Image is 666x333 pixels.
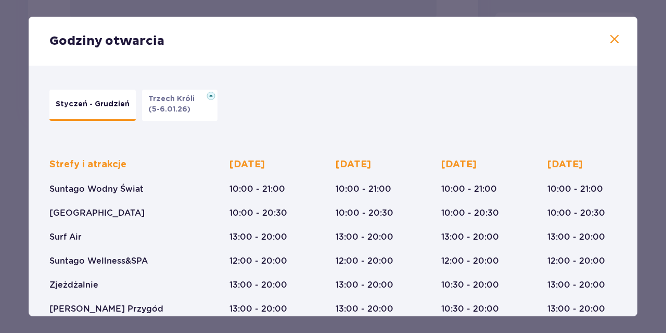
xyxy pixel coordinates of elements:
[49,255,148,267] p: Suntago Wellness&SPA
[229,231,287,243] p: 13:00 - 20:00
[49,158,126,171] p: Strefy i atrakcje
[547,207,605,219] p: 10:00 - 20:30
[56,99,130,109] p: Styczeń - Grudzień
[336,183,391,195] p: 10:00 - 21:00
[229,183,285,195] p: 10:00 - 21:00
[142,90,217,121] button: Trzech Króli(5-6.01.26)
[547,255,605,267] p: 12:00 - 20:00
[49,303,163,315] p: [PERSON_NAME] Przygód
[336,279,393,291] p: 13:00 - 20:00
[49,207,145,219] p: [GEOGRAPHIC_DATA]
[336,207,393,219] p: 10:00 - 20:30
[336,158,371,171] p: [DATE]
[547,183,603,195] p: 10:00 - 21:00
[229,279,287,291] p: 13:00 - 20:00
[49,231,82,243] p: Surf Air
[148,104,190,115] p: (5-6.01.26)
[148,94,201,104] p: Trzech Króli
[49,90,136,121] button: Styczeń - Grudzień
[229,255,287,267] p: 12:00 - 20:00
[49,183,144,195] p: Suntago Wodny Świat
[229,158,265,171] p: [DATE]
[547,231,605,243] p: 13:00 - 20:00
[441,158,477,171] p: [DATE]
[547,279,605,291] p: 13:00 - 20:00
[336,303,393,315] p: 13:00 - 20:00
[229,303,287,315] p: 13:00 - 20:00
[229,207,287,219] p: 10:00 - 20:30
[49,33,164,49] p: Godziny otwarcia
[547,158,583,171] p: [DATE]
[441,303,499,315] p: 10:30 - 20:00
[441,279,499,291] p: 10:30 - 20:00
[441,183,497,195] p: 10:00 - 21:00
[336,231,393,243] p: 13:00 - 20:00
[441,255,499,267] p: 12:00 - 20:00
[441,207,499,219] p: 10:00 - 20:30
[441,231,499,243] p: 13:00 - 20:00
[49,279,98,291] p: Zjeżdżalnie
[547,303,605,315] p: 13:00 - 20:00
[336,255,393,267] p: 12:00 - 20:00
